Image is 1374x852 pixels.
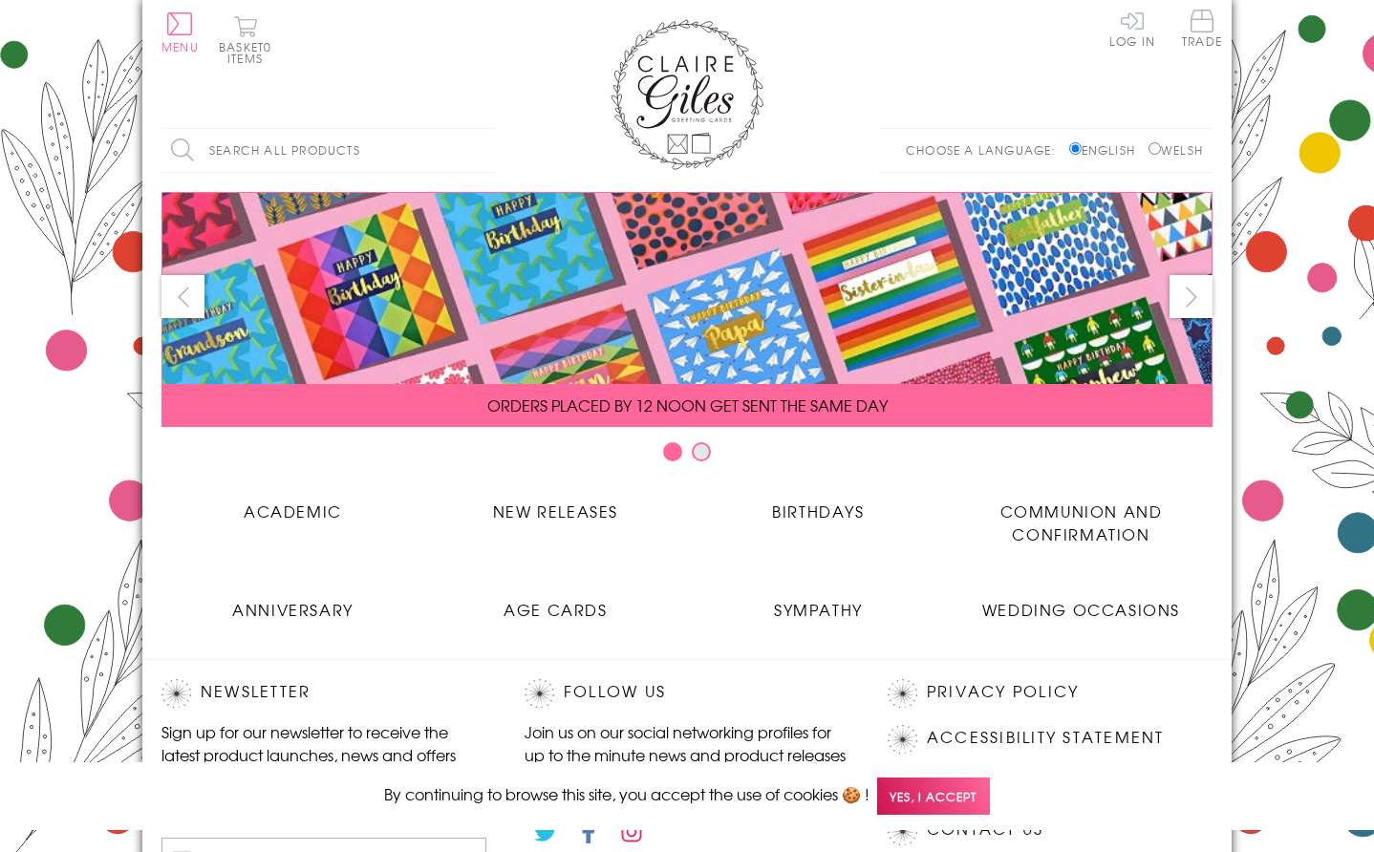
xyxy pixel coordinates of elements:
[477,129,496,172] input: Search
[244,500,342,522] span: Academic
[1000,500,1163,545] span: Communion and Confirmation
[1170,275,1213,318] button: next
[1069,141,1145,159] label: English
[161,12,199,53] button: Menu
[1182,10,1222,51] a: Trade
[161,679,486,708] h2: Newsletter
[424,584,687,621] a: Age Cards
[161,485,424,522] a: Academic
[504,598,607,621] span: Age Cards
[161,129,496,172] input: Search all products
[906,141,1065,159] p: Choose a language:
[927,817,1043,842] a: Contact Us
[877,777,990,815] span: Yes, I accept
[161,720,486,789] p: Sign up for our newsletter to receive the latest product launches, news and offers directly to yo...
[493,500,618,522] span: New Releases
[161,275,204,318] button: prev
[687,584,950,621] a: Sympathy
[227,38,271,67] span: 0 items
[692,442,711,461] button: Carousel Page 2
[663,442,682,461] button: Carousel Page 1 (Current Slide)
[687,485,950,522] a: Birthdays
[950,584,1213,621] a: Wedding Occasions
[161,38,199,55] span: Menu
[525,720,849,789] p: Join us on our social networking profiles for up to the minute news and product releases the mome...
[774,598,863,621] span: Sympathy
[927,725,1165,751] a: Accessibility Statement
[982,598,1180,621] span: Wedding Occasions
[424,485,687,522] a: New Releases
[161,441,1213,471] div: Carousel Pagination
[950,485,1213,545] a: Communion and Confirmation
[161,584,424,621] a: Anniversary
[232,598,354,621] span: Anniversary
[927,679,1079,705] a: Privacy Policy
[1149,142,1161,155] input: Welsh
[1069,142,1082,155] input: English
[1149,141,1203,159] label: Welsh
[219,15,271,64] button: Basket0 items
[772,500,864,522] span: Birthdays
[1182,10,1222,47] span: Trade
[525,679,849,708] h2: Follow Us
[611,19,763,170] img: Claire Giles Greetings Cards
[487,394,888,416] span: ORDERS PLACED BY 12 NOON GET SENT THE SAME DAY
[1109,10,1155,47] a: Log In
